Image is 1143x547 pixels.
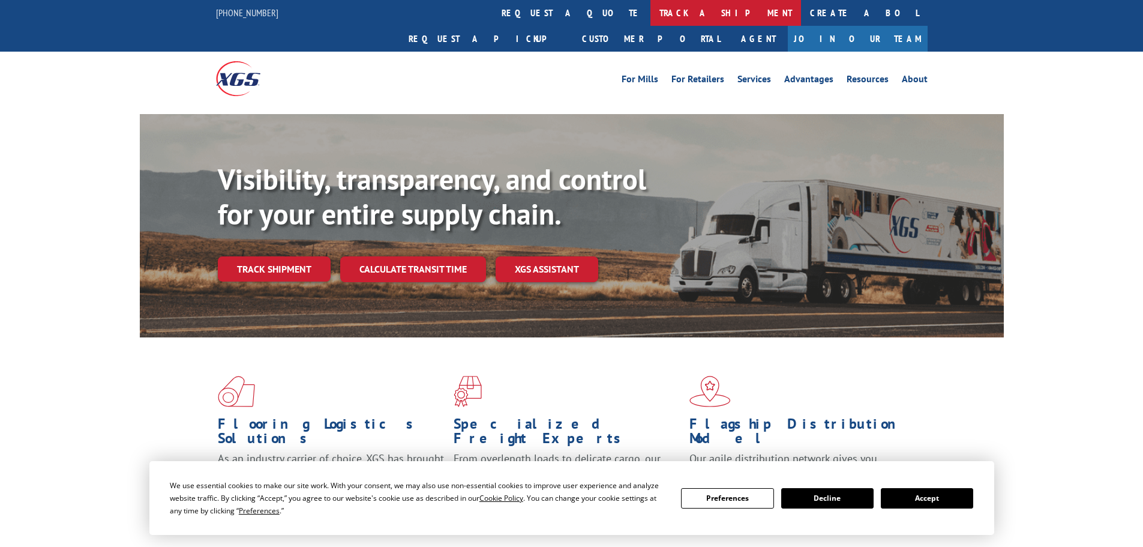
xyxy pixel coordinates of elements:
span: Preferences [239,506,280,516]
a: For Retailers [671,74,724,88]
button: Preferences [681,488,773,509]
span: Cookie Policy [479,493,523,503]
a: Request a pickup [400,26,573,52]
div: We use essential cookies to make our site work. With your consent, we may also use non-essential ... [170,479,667,517]
a: [PHONE_NUMBER] [216,7,278,19]
a: Advantages [784,74,833,88]
b: Visibility, transparency, and control for your entire supply chain. [218,160,646,232]
p: From overlength loads to delicate cargo, our experienced staff knows the best way to move your fr... [454,452,680,505]
h1: Flagship Distribution Model [689,417,916,452]
a: XGS ASSISTANT [496,256,598,282]
a: Resources [847,74,889,88]
a: Services [737,74,771,88]
a: Customer Portal [573,26,729,52]
img: xgs-icon-focused-on-flooring-red [454,376,482,407]
a: For Mills [622,74,658,88]
button: Accept [881,488,973,509]
span: As an industry carrier of choice, XGS has brought innovation and dedication to flooring logistics... [218,452,444,494]
h1: Flooring Logistics Solutions [218,417,445,452]
img: xgs-icon-flagship-distribution-model-red [689,376,731,407]
h1: Specialized Freight Experts [454,417,680,452]
img: xgs-icon-total-supply-chain-intelligence-red [218,376,255,407]
a: Track shipment [218,256,331,282]
span: Our agile distribution network gives you nationwide inventory management on demand. [689,452,910,480]
a: Agent [729,26,788,52]
a: About [902,74,928,88]
a: Calculate transit time [340,256,486,282]
div: Cookie Consent Prompt [149,461,994,535]
a: Join Our Team [788,26,928,52]
button: Decline [781,488,874,509]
